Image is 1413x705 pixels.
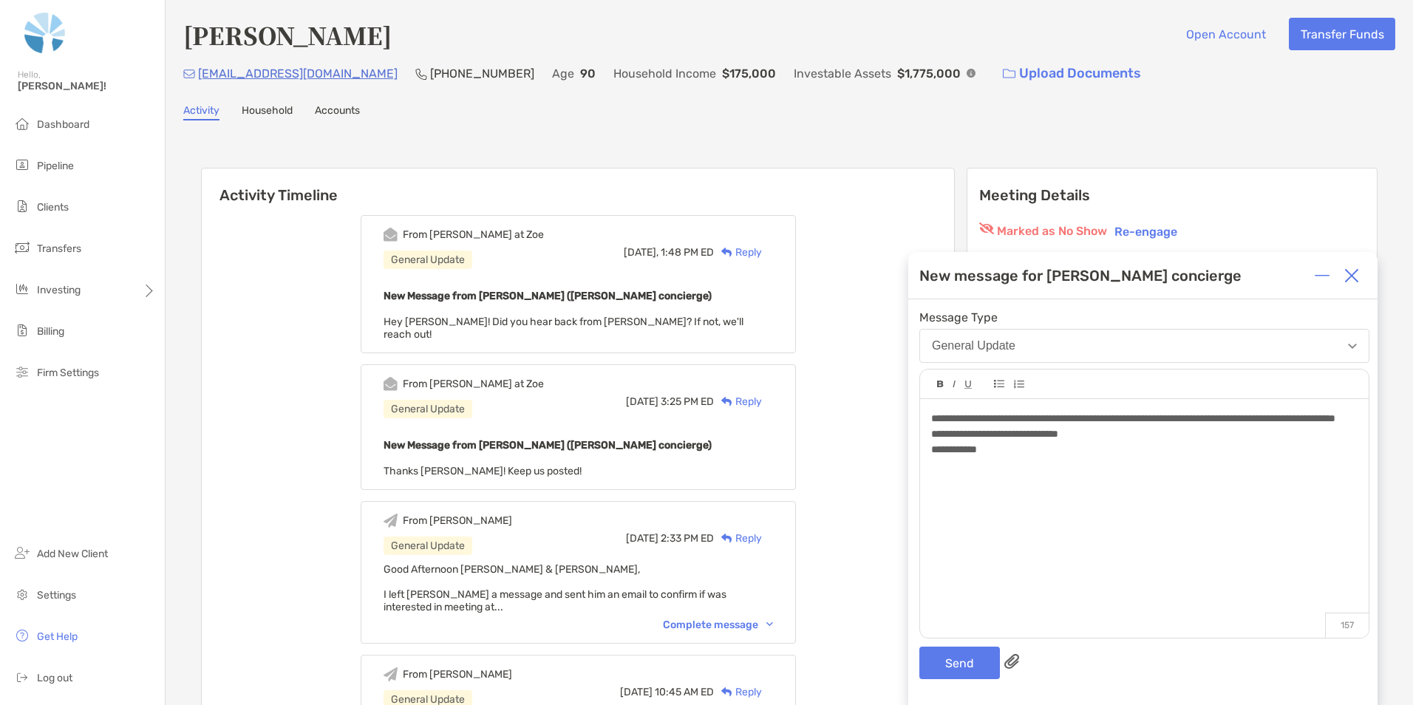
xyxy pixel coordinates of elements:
[384,465,582,477] span: Thanks [PERSON_NAME]! Keep us posted!
[183,104,219,120] a: Activity
[919,647,1000,679] button: Send
[626,395,658,408] span: [DATE]
[37,118,89,131] span: Dashboard
[315,104,360,120] a: Accounts
[183,18,392,52] h4: [PERSON_NAME]
[979,222,994,234] img: red eyr
[620,686,653,698] span: [DATE]
[613,64,716,83] p: Household Income
[721,397,732,406] img: Reply icon
[37,201,69,214] span: Clients
[37,325,64,338] span: Billing
[37,242,81,255] span: Transfers
[721,687,732,697] img: Reply icon
[13,544,31,562] img: add_new_client icon
[721,248,732,257] img: Reply icon
[661,532,714,545] span: 2:33 PM ED
[1344,268,1359,283] img: Close
[979,186,1365,205] p: Meeting Details
[1325,613,1369,638] p: 157
[967,69,976,78] img: Info Icon
[1004,654,1019,669] img: paperclip attachments
[964,381,972,389] img: Editor control icon
[13,668,31,686] img: logout icon
[37,160,74,172] span: Pipeline
[37,589,76,602] span: Settings
[384,439,712,452] b: New Message from [PERSON_NAME] ([PERSON_NAME] concierge)
[37,284,81,296] span: Investing
[13,197,31,215] img: clients icon
[384,667,398,681] img: Event icon
[430,64,534,83] p: [PHONE_NUMBER]
[953,381,956,388] img: Editor control icon
[1289,18,1395,50] button: Transfer Funds
[655,686,714,698] span: 10:45 AM ED
[13,115,31,132] img: dashboard icon
[202,168,954,204] h6: Activity Timeline
[242,104,293,120] a: Household
[552,64,574,83] p: Age
[18,6,72,59] img: Zoe Logo
[661,246,714,259] span: 1:48 PM ED
[198,64,398,83] p: [EMAIL_ADDRESS][DOMAIN_NAME]
[384,228,398,242] img: Event icon
[37,630,78,643] span: Get Help
[13,239,31,256] img: transfers icon
[714,684,762,700] div: Reply
[580,64,596,83] p: 90
[994,380,1004,388] img: Editor control icon
[919,267,1242,285] div: New message for [PERSON_NAME] concierge
[403,228,544,241] div: From [PERSON_NAME] at Zoe
[1174,18,1277,50] button: Open Account
[932,339,1015,352] div: General Update
[13,280,31,298] img: investing icon
[384,514,398,528] img: Event icon
[384,400,472,418] div: General Update
[1110,222,1182,240] button: Re-engage
[661,395,714,408] span: 3:25 PM ED
[937,381,944,388] img: Editor control icon
[183,69,195,78] img: Email Icon
[1315,268,1329,283] img: Expand or collapse
[766,622,773,627] img: Chevron icon
[721,534,732,543] img: Reply icon
[384,290,712,302] b: New Message from [PERSON_NAME] ([PERSON_NAME] concierge)
[919,310,1369,324] span: Message Type
[384,377,398,391] img: Event icon
[13,321,31,339] img: billing icon
[37,672,72,684] span: Log out
[384,251,472,269] div: General Update
[13,627,31,644] img: get-help icon
[714,531,762,546] div: Reply
[794,64,891,83] p: Investable Assets
[897,64,961,83] p: $1,775,000
[415,68,427,80] img: Phone Icon
[919,329,1369,363] button: General Update
[1348,344,1357,349] img: Open dropdown arrow
[37,367,99,379] span: Firm Settings
[714,245,762,260] div: Reply
[1003,69,1015,79] img: button icon
[384,563,726,613] span: Good Afternoon [PERSON_NAME] & [PERSON_NAME], I left [PERSON_NAME] a message and sent him an emai...
[13,585,31,603] img: settings icon
[403,378,544,390] div: From [PERSON_NAME] at Zoe
[37,548,108,560] span: Add New Client
[403,668,512,681] div: From [PERSON_NAME]
[663,619,773,631] div: Complete message
[997,222,1107,240] p: Marked as No Show
[626,532,658,545] span: [DATE]
[384,537,472,555] div: General Update
[993,58,1151,89] a: Upload Documents
[18,80,156,92] span: [PERSON_NAME]!
[722,64,776,83] p: $175,000
[13,363,31,381] img: firm-settings icon
[624,246,658,259] span: [DATE],
[13,156,31,174] img: pipeline icon
[403,514,512,527] div: From [PERSON_NAME]
[714,394,762,409] div: Reply
[384,316,743,341] span: Hey [PERSON_NAME]! Did you hear back from [PERSON_NAME]? If not, we'll reach out!
[1013,380,1024,389] img: Editor control icon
